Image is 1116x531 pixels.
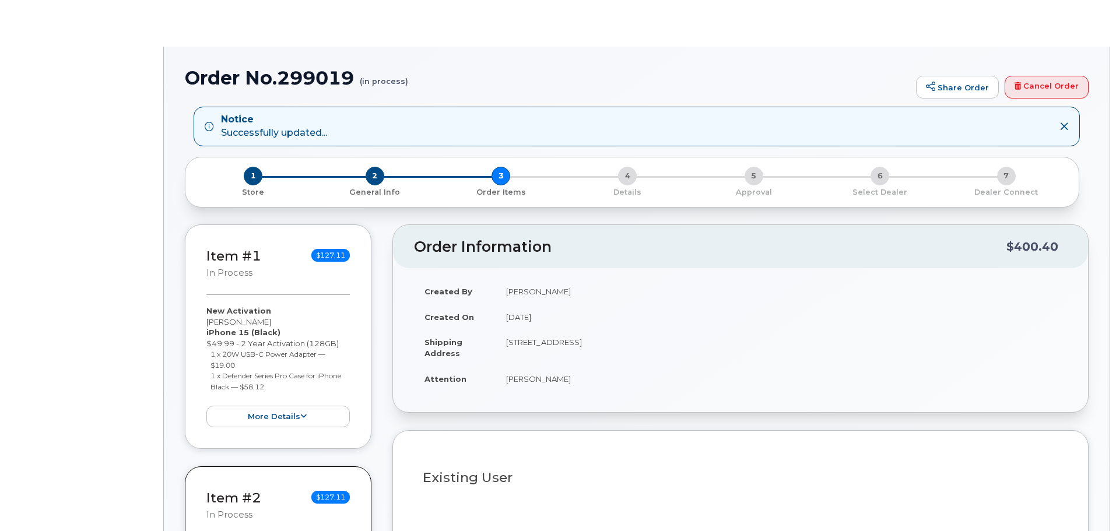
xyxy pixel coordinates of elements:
[221,113,327,140] div: Successfully updated...
[206,268,252,278] small: in process
[424,374,466,384] strong: Attention
[366,167,384,185] span: 2
[206,306,271,315] strong: New Activation
[496,329,1067,365] td: [STREET_ADDRESS]
[414,239,1006,255] h2: Order Information
[1006,235,1058,258] div: $400.40
[210,350,325,370] small: 1 x 20W USB-C Power Adapter — $19.00
[424,337,462,358] strong: Shipping Address
[424,287,472,296] strong: Created By
[423,470,1058,485] h3: Existing User
[496,366,1067,392] td: [PERSON_NAME]
[206,248,261,264] a: Item #1
[1005,76,1089,99] a: Cancel Order
[312,185,438,198] a: 2 General Info
[206,305,350,427] div: [PERSON_NAME] $49.99 - 2 Year Activation (128GB)
[185,68,910,88] h1: Order No.299019
[424,312,474,322] strong: Created On
[317,187,434,198] p: General Info
[206,328,280,337] strong: iPhone 15 (Black)
[311,249,350,262] span: $127.11
[916,76,999,99] a: Share Order
[244,167,262,185] span: 1
[360,68,408,86] small: (in process)
[199,187,307,198] p: Store
[311,491,350,504] span: $127.11
[206,509,252,520] small: in process
[206,490,261,506] a: Item #2
[206,406,350,427] button: more details
[496,279,1067,304] td: [PERSON_NAME]
[221,113,327,126] strong: Notice
[210,371,341,391] small: 1 x Defender Series Pro Case for iPhone Black — $58.12
[195,185,312,198] a: 1 Store
[496,304,1067,330] td: [DATE]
